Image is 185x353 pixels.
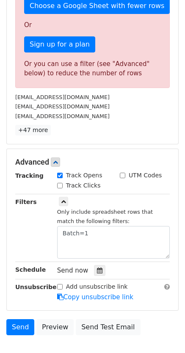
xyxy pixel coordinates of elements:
[66,171,102,180] label: Track Opens
[76,319,140,335] a: Send Test Email
[24,59,161,78] div: Or you can use a filter (see "Advanced" below) to reduce the number of rows
[57,267,88,274] span: Send now
[66,282,128,291] label: Add unsubscribe link
[15,266,46,273] strong: Schedule
[15,172,44,179] strong: Tracking
[15,125,51,135] a: +47 more
[6,319,34,335] a: Send
[15,157,170,167] h5: Advanced
[24,36,95,52] a: Sign up for a plan
[57,209,153,225] small: Only include spreadsheet rows that match the following filters:
[129,171,162,180] label: UTM Codes
[57,293,133,301] a: Copy unsubscribe link
[24,21,161,30] p: Or
[15,103,110,110] small: [EMAIL_ADDRESS][DOMAIN_NAME]
[15,284,57,290] strong: Unsubscribe
[15,113,110,119] small: [EMAIL_ADDRESS][DOMAIN_NAME]
[15,94,110,100] small: [EMAIL_ADDRESS][DOMAIN_NAME]
[66,181,101,190] label: Track Clicks
[15,199,37,205] strong: Filters
[36,319,74,335] a: Preview
[143,312,185,353] iframe: Chat Widget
